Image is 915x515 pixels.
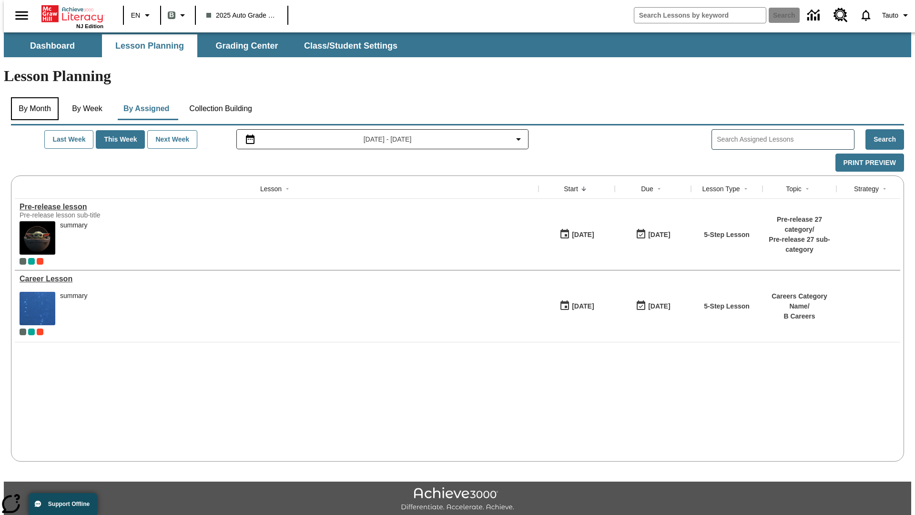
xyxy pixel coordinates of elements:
[48,501,90,507] span: Support Offline
[767,235,832,255] p: Pre-release 27 sub-category
[147,130,197,149] button: Next Week
[740,183,752,195] button: Sort
[364,134,412,144] span: [DATE] - [DATE]
[401,487,514,512] img: Achieve3000 Differentiate Accelerate Achieve
[882,10,898,21] span: Tauto
[4,32,911,57] div: SubNavbar
[702,184,740,194] div: Lesson Type
[572,229,594,241] div: [DATE]
[634,8,766,23] input: search field
[513,134,524,145] svg: Collapse Date Range Filter
[76,23,103,29] span: NJ Edition
[28,329,35,335] div: 2025 Auto Grade 1 A
[41,4,103,23] a: Home
[102,34,197,57] button: Lesson Planning
[63,97,111,120] button: By Week
[96,130,145,149] button: This Week
[20,203,534,211] div: Pre-release lesson
[20,221,55,255] img: hero alt text
[767,311,832,321] p: B Careers
[28,258,35,265] div: 2025 Auto Grade 1 A
[835,154,904,172] button: Print Preview
[20,258,26,265] div: Current Class
[556,297,597,315] button: 01/13/25: First time the lesson was available
[717,133,854,146] input: Search Assigned Lessons
[828,2,854,28] a: Resource Center, Will open in new tab
[29,493,97,515] button: Support Offline
[260,184,282,194] div: Lesson
[131,10,140,21] span: EN
[786,184,802,194] div: Topic
[767,291,832,311] p: Careers Category Name /
[632,226,673,244] button: 01/25/26: Last day the lesson can be accessed
[206,10,277,21] span: 2025 Auto Grade 1 B
[215,41,278,51] span: Grading Center
[767,215,832,235] p: Pre-release 27 category /
[802,2,828,29] a: Data Center
[20,203,534,211] a: Pre-release lesson, Lessons
[41,3,103,29] div: Home
[556,226,597,244] button: 01/22/25: First time the lesson was available
[37,329,43,335] div: Test 1
[653,183,665,195] button: Sort
[182,97,260,120] button: Collection Building
[169,9,174,21] span: B
[20,292,55,325] img: fish
[879,183,890,195] button: Sort
[5,34,100,57] button: Dashboard
[20,211,163,219] div: Pre-release lesson sub-title
[20,329,26,335] div: Current Class
[4,67,911,85] h1: Lesson Planning
[20,275,534,283] a: Career Lesson, Lessons
[11,97,59,120] button: By Month
[20,275,534,283] div: Career Lesson
[865,129,904,150] button: Search
[854,184,879,194] div: Strategy
[648,229,670,241] div: [DATE]
[60,221,88,229] div: summary
[199,34,295,57] button: Grading Center
[60,292,88,325] div: summary
[241,134,525,145] button: Select the date range menu item
[44,130,93,149] button: Last Week
[641,184,653,194] div: Due
[116,97,177,120] button: By Assigned
[632,297,673,315] button: 01/17/26: Last day the lesson can be accessed
[127,7,157,24] button: Language: EN, Select a language
[30,41,75,51] span: Dashboard
[564,184,578,194] div: Start
[704,301,750,311] p: 5-Step Lesson
[37,258,43,265] div: Test 1
[878,7,915,24] button: Profile/Settings
[60,292,88,300] div: summary
[4,34,406,57] div: SubNavbar
[115,41,184,51] span: Lesson Planning
[802,183,813,195] button: Sort
[164,7,192,24] button: Boost Class color is gray green. Change class color
[304,41,397,51] span: Class/Student Settings
[578,183,590,195] button: Sort
[60,221,88,255] div: summary
[704,230,750,240] p: 5-Step Lesson
[572,300,594,312] div: [DATE]
[854,3,878,28] a: Notifications
[8,1,36,30] button: Open side menu
[296,34,405,57] button: Class/Student Settings
[648,300,670,312] div: [DATE]
[282,183,293,195] button: Sort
